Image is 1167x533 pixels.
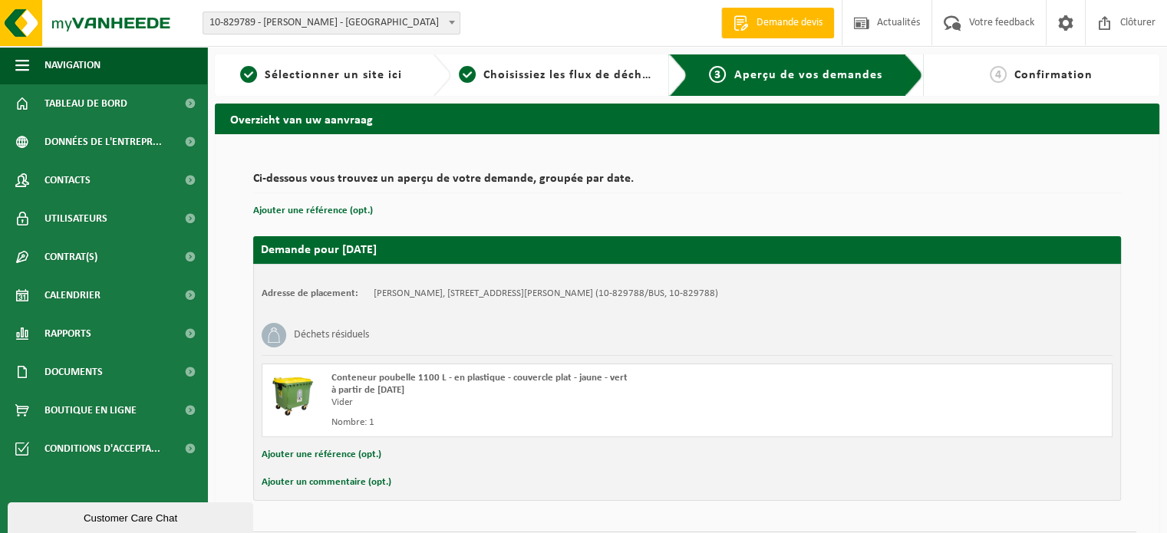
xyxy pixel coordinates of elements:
span: 10-829789 - DE WOLF CORENTIN - PROFONDEVILLE [203,12,460,35]
span: Navigation [45,46,101,84]
td: [PERSON_NAME], [STREET_ADDRESS][PERSON_NAME] (10-829788/BUS, 10-829788) [374,288,718,300]
span: Contacts [45,161,91,199]
strong: Demande pour [DATE] [261,244,377,256]
strong: Adresse de placement: [262,288,358,298]
span: Conteneur poubelle 1100 L - en plastique - couvercle plat - jaune - vert [331,373,628,383]
span: Documents [45,353,103,391]
a: 1Sélectionner un site ici [223,66,420,84]
span: 2 [459,66,476,83]
span: Boutique en ligne [45,391,137,429]
h2: Overzicht van uw aanvraag [215,104,1159,133]
div: Vider [331,396,749,409]
div: Nombre: 1 [331,416,749,429]
span: 3 [709,66,726,83]
span: Aperçu de vos demandes [733,69,882,81]
span: Choisissiez les flux de déchets et récipients [483,69,739,81]
button: Ajouter une référence (opt.) [253,201,373,221]
a: 2Choisissiez les flux de déchets et récipients [459,66,657,84]
span: 1 [240,66,257,83]
button: Ajouter un commentaire (opt.) [262,472,391,492]
span: Contrat(s) [45,238,97,276]
h3: Déchets résiduels [294,323,369,347]
span: 4 [990,66,1007,83]
span: 10-829789 - DE WOLF CORENTIN - PROFONDEVILLE [203,12,460,34]
span: Rapports [45,314,91,353]
img: WB-1100-HPE-GN-50.png [270,372,316,418]
span: Données de l'entrepr... [45,123,162,161]
span: Confirmation [1014,69,1093,81]
span: Conditions d'accepta... [45,429,160,468]
span: Sélectionner un site ici [265,69,402,81]
iframe: chat widget [8,499,256,533]
span: Calendrier [45,276,101,314]
button: Ajouter une référence (opt.) [262,445,381,465]
a: Demande devis [721,8,834,38]
span: Tableau de bord [45,84,127,123]
span: Utilisateurs [45,199,107,238]
strong: à partir de [DATE] [331,385,404,395]
span: Demande devis [753,15,826,31]
h2: Ci-dessous vous trouvez un aperçu de votre demande, groupée par date. [253,173,1121,193]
